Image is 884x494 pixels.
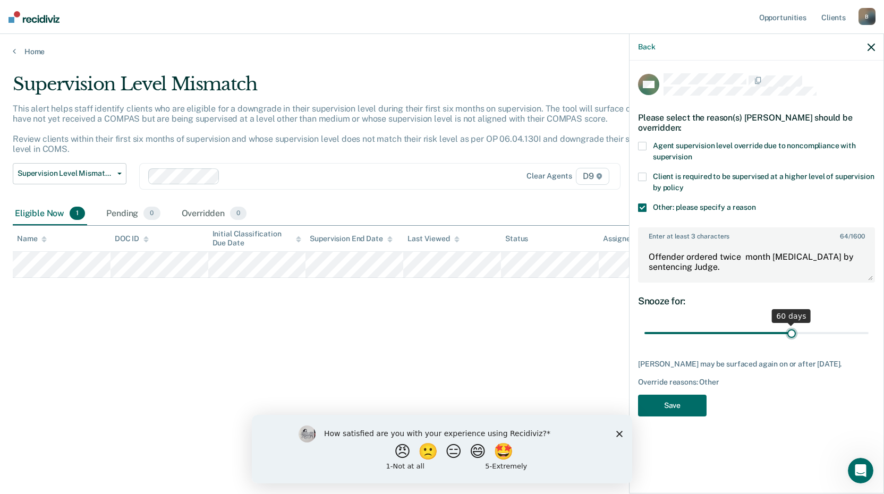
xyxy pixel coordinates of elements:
div: Eligible Now [13,202,87,226]
div: [PERSON_NAME] may be surfaced again on or after [DATE]. [638,360,875,369]
div: Status [505,234,528,243]
button: Save [638,395,707,416]
div: Assigned to [603,234,653,243]
div: Snooze for: [638,295,875,307]
span: D9 [576,168,609,185]
div: Pending [104,202,162,226]
span: 64 [840,233,848,240]
iframe: Intercom live chat [848,458,873,483]
div: Clear agents [526,172,572,181]
p: This alert helps staff identify clients who are eligible for a downgrade in their supervision lev... [13,104,669,155]
div: B [858,8,875,25]
button: Back [638,42,655,52]
textarea: Offender ordered twice month [MEDICAL_DATA] by sentencing Judge. [639,242,874,282]
div: Last Viewed [407,234,459,243]
label: Enter at least 3 characters [639,228,874,240]
img: Recidiviz [8,11,59,23]
span: Supervision Level Mismatch [18,169,113,178]
div: DOC ID [115,234,149,243]
div: Initial Classification Due Date [212,229,302,248]
span: 0 [230,207,246,220]
span: Agent supervision level override due to noncompliance with supervision [653,141,856,161]
iframe: Survey by Kim from Recidiviz [252,415,632,483]
span: Client is required to be supervised at a higher level of supervision by policy [653,172,874,192]
div: Please select the reason(s) [PERSON_NAME] should be overridden: [638,104,875,141]
div: Supervision End Date [310,234,392,243]
span: / 1600 [840,233,864,240]
div: Override reasons: Other [638,378,875,387]
span: 1 [70,207,85,220]
div: Overridden [180,202,249,226]
div: 60 days [772,309,811,323]
span: 0 [143,207,160,220]
div: Supervision Level Mismatch [13,73,676,104]
span: Other: please specify a reason [653,203,756,211]
div: Name [17,234,47,243]
a: Home [13,47,871,56]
